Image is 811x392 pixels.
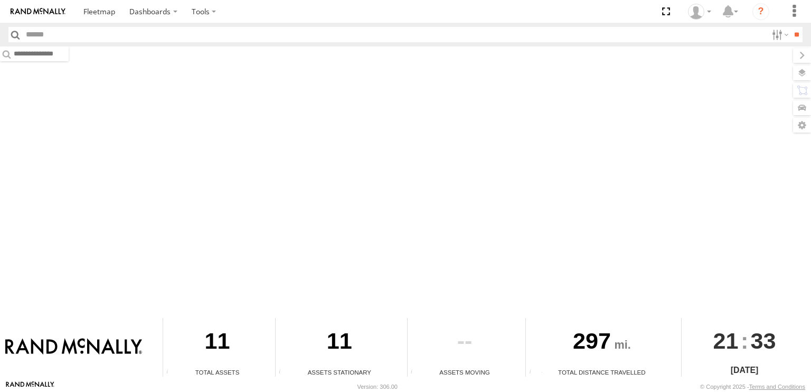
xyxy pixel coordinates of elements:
[752,3,769,20] i: ?
[276,318,403,368] div: 11
[408,369,423,377] div: Total number of assets current in transit.
[700,384,805,390] div: © Copyright 2025 -
[526,369,542,377] div: Total distance travelled by all assets within specified date range and applied filters
[682,318,807,363] div: :
[5,338,142,356] img: Rand McNally
[163,318,271,368] div: 11
[408,368,522,377] div: Assets Moving
[6,381,54,392] a: Visit our Website
[163,369,179,377] div: Total number of Enabled Assets
[768,27,790,42] label: Search Filter Options
[357,384,398,390] div: Version: 306.00
[276,368,403,377] div: Assets Stationary
[751,318,776,363] span: 33
[749,384,805,390] a: Terms and Conditions
[276,369,291,377] div: Total number of assets current stationary.
[682,364,807,377] div: [DATE]
[163,368,271,377] div: Total Assets
[713,318,739,363] span: 21
[526,368,677,377] div: Total Distance Travelled
[526,318,677,368] div: 297
[11,8,65,15] img: rand-logo.svg
[684,4,715,20] div: Valeo Dash
[793,118,811,133] label: Map Settings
